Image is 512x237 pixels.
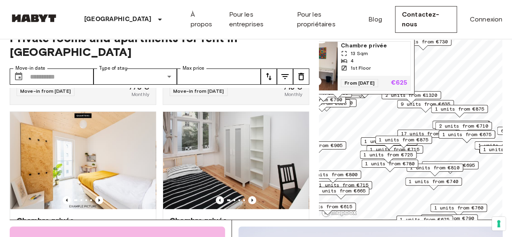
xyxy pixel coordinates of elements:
[312,187,369,199] div: Map marker
[425,215,474,222] span: 1 units from €790
[283,83,302,91] span: 715 €
[410,164,459,171] span: 1 units from €810
[316,187,365,194] span: 1 units from €665
[319,21,502,220] canvas: Map
[297,99,357,111] div: Map marker
[422,161,478,174] div: Map marker
[10,31,309,59] span: Private rooms and apartments for rent in [GEOGRAPHIC_DATA]
[405,177,462,190] div: Map marker
[170,216,227,225] span: Chambre privée
[375,136,432,148] div: Map marker
[277,68,293,85] button: tune
[261,68,277,85] button: tune
[385,92,438,99] span: 2 units from €1320
[132,91,149,98] span: Monthly
[163,112,309,209] img: Marketing picture of unit DE-01-232-03M
[351,50,368,57] span: 13 Sqm
[421,214,478,227] div: Map marker
[248,196,256,204] button: Previous image
[442,131,491,138] span: 1 units from €675
[361,137,417,150] div: Map marker
[360,151,416,163] div: Map marker
[351,64,371,72] span: 1st Floor
[400,216,449,223] span: 1 units from €675
[341,42,407,50] span: Chambre privée
[299,203,356,215] div: Map marker
[63,196,71,204] button: Previous image
[84,15,152,24] p: [GEOGRAPHIC_DATA]
[391,80,407,86] p: €625
[363,151,413,158] span: 1 units from €725
[173,88,224,94] span: Move-in from [DATE]
[470,15,502,24] a: Connexion
[341,79,378,87] span: From [DATE]
[365,160,414,167] span: 1 units from €780
[395,38,451,50] div: Map marker
[397,130,457,142] div: Map marker
[293,68,309,85] button: tune
[401,130,453,137] span: 17 units from €720
[15,65,45,72] label: Move-in date
[351,57,354,64] span: 4
[303,203,352,210] span: 2 units from €615
[361,160,418,172] div: Map marker
[368,15,382,24] a: Blog
[285,91,302,98] span: Monthly
[395,6,457,33] a: Contactez-nous
[397,100,454,113] div: Map marker
[492,217,506,231] button: Your consent preferences for tracking technologies
[304,171,361,183] div: Map marker
[379,136,428,143] span: 1 units from €875
[129,83,149,91] span: 775 €
[406,164,463,176] div: Map marker
[430,204,487,216] div: Map marker
[264,41,411,91] a: Marketing picture of unit DE-01-093-02MPrevious imagePrevious imageChambre privée13 Sqm41st Floor...
[11,68,27,85] button: Choose date
[435,122,492,135] div: Map marker
[10,14,58,22] img: Habyt
[10,112,156,209] img: Marketing picture of unit DE-01-07-009-02Q
[401,100,450,108] span: 9 units from €635
[293,142,342,149] span: 1 units from €905
[432,121,489,133] div: Map marker
[319,181,368,189] span: 1 units from €715
[409,178,458,185] span: 1 units from €740
[435,105,484,113] span: 1 units from €875
[434,204,483,211] span: 1 units from €760
[364,138,414,145] span: 1 units from €835
[308,171,357,178] span: 1 units from €800
[216,196,224,204] button: Previous image
[431,105,488,117] div: Map marker
[398,38,448,45] span: 1 units from €730
[396,216,453,228] div: Map marker
[99,65,127,72] label: Type of stay
[229,10,284,29] a: Pour les entreprises
[436,121,485,128] span: 1 units from €710
[297,10,355,29] a: Pour les propriétaires
[382,91,441,104] div: Map marker
[301,99,353,107] span: 1 units from €1200
[17,216,74,225] span: Chambre privée
[95,196,103,204] button: Previous image
[191,10,216,29] a: À propos
[370,146,419,153] span: 1 units from €715
[438,130,495,143] div: Map marker
[183,65,204,72] label: Max price
[297,100,346,107] span: 1 units from €825
[425,162,475,169] span: 2 units from €695
[20,88,71,94] span: Move-in from [DATE]
[439,122,488,130] span: 2 units from €710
